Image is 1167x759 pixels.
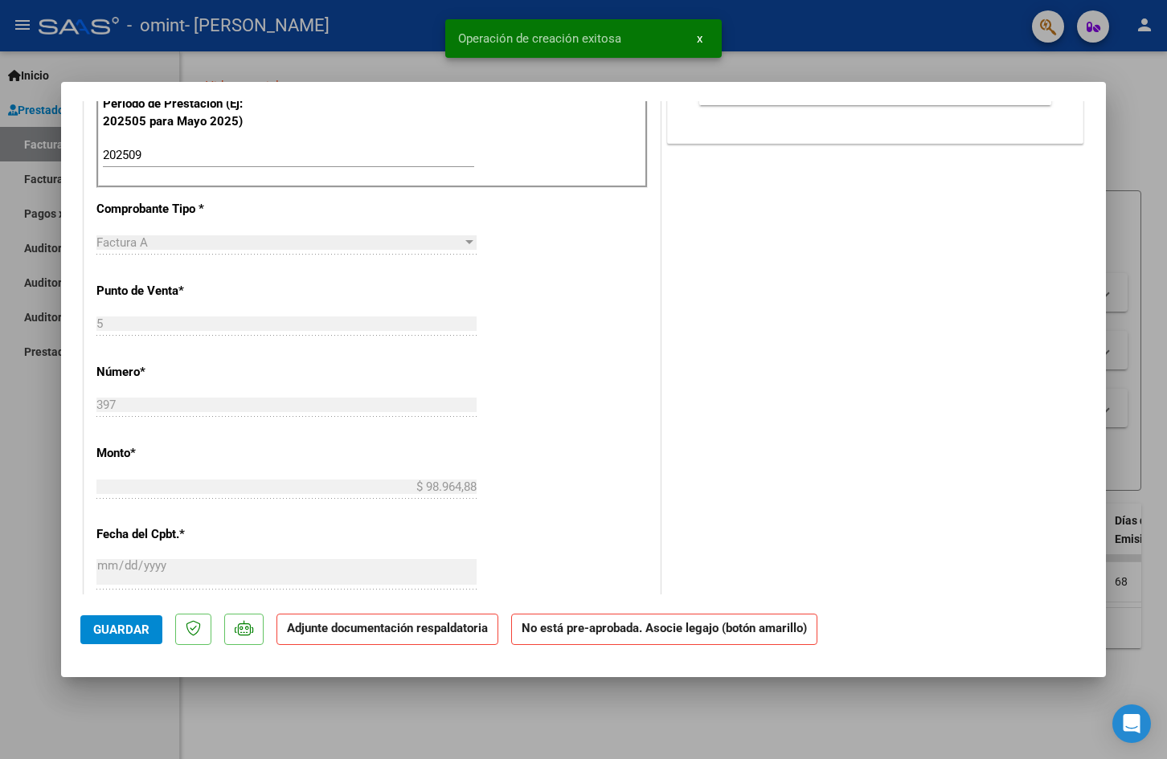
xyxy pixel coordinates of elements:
p: Monto [96,444,262,463]
span: Guardar [93,622,149,637]
button: Guardar [80,615,162,644]
span: Operación de creación exitosa [458,31,621,47]
div: Open Intercom Messenger [1112,704,1151,743]
strong: No está pre-aprobada. Asocie legajo (botón amarillo) [511,614,817,645]
p: Período de Prestación (Ej: 202505 para Mayo 2025) [103,95,264,131]
span: Factura A [96,235,148,250]
button: x [684,24,715,53]
span: x [697,31,702,46]
p: Número [96,363,262,382]
p: Comprobante Tipo * [96,200,262,218]
strong: Adjunte documentación respaldatoria [287,621,488,635]
p: Fecha del Cpbt. [96,525,262,544]
p: Punto de Venta [96,282,262,300]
